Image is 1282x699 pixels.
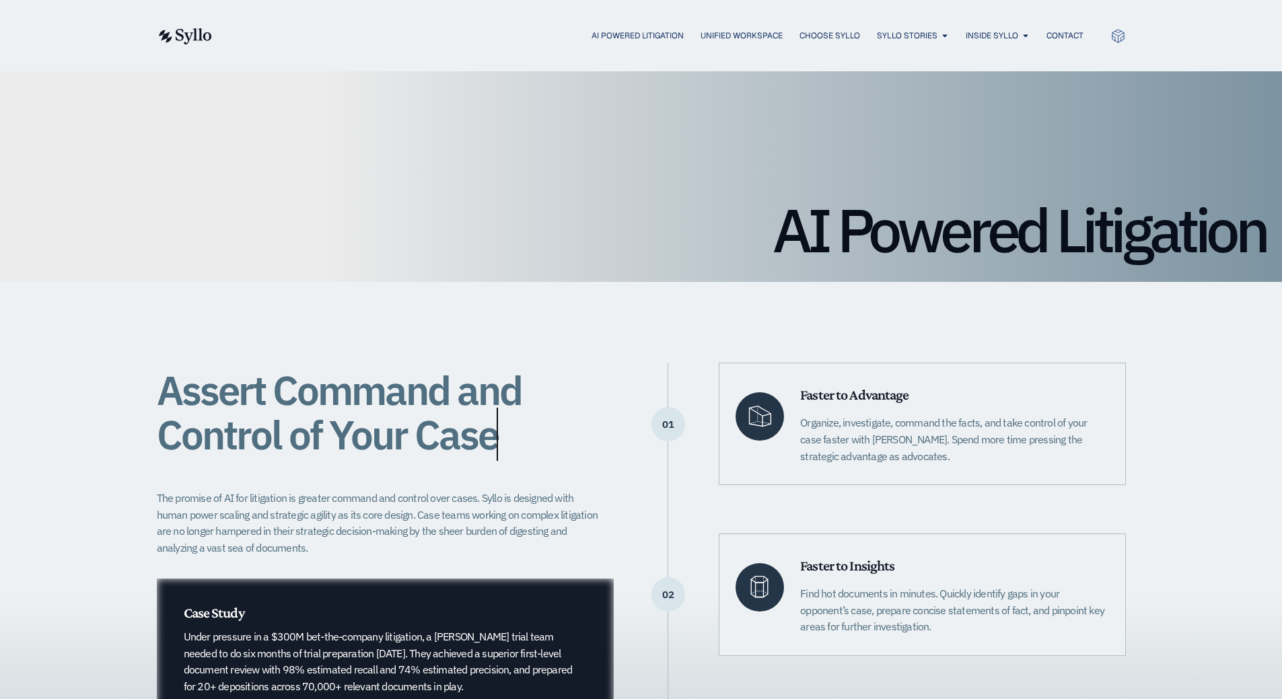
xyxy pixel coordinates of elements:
span: Faster to Insights [800,557,894,574]
p: The promise of AI for litigation is greater command and control over cases. Syllo is designed wit... [157,490,606,556]
nav: Menu [239,30,1083,42]
p: Organize, investigate, command the facts, and take control of your case faster with [PERSON_NAME]... [800,414,1108,464]
span: Case Study [184,604,244,621]
a: Unified Workspace [701,30,783,42]
a: Syllo Stories [877,30,937,42]
a: AI Powered Litigation [592,30,684,42]
p: 01 [651,424,685,425]
h1: AI Powered Litigation [16,200,1266,260]
a: Contact [1046,30,1083,42]
div: Menu Toggle [239,30,1083,42]
p: 02 [651,594,685,595]
span: Faster to Advantage [800,386,909,403]
p: Find hot documents in minutes. Quickly identify gaps in your opponent’s case, prepare concise sta... [800,585,1108,635]
a: Choose Syllo [799,30,860,42]
a: Inside Syllo [966,30,1018,42]
span: Assert Command and Control of Your Case [157,363,522,461]
img: syllo [157,28,212,44]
